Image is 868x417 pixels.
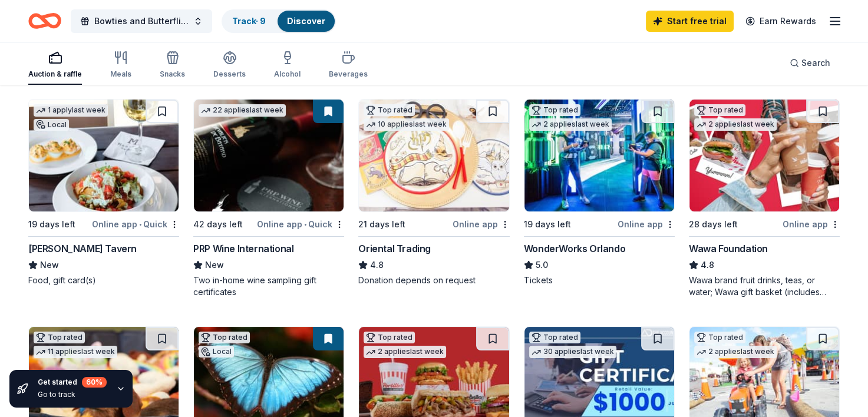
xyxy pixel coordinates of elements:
span: Search [801,56,830,70]
div: WonderWorks Orlando [524,241,625,256]
div: 11 applies last week [34,346,117,358]
div: 10 applies last week [364,118,449,131]
button: Track· 9Discover [222,9,336,33]
div: Online app Quick [257,217,344,231]
div: 19 days left [28,217,75,231]
div: 2 applies last week [529,118,612,131]
span: • [304,220,306,229]
div: Online app [618,217,675,231]
div: Alcohol [274,69,301,79]
div: 2 applies last week [694,346,777,358]
div: Online app Quick [92,217,179,231]
img: Image for Marlow's Tavern [29,100,179,211]
button: Bowties and Butterflies [71,9,212,33]
img: Image for Oriental Trading [359,100,509,211]
div: Food, gift card(s) [28,274,179,286]
a: Discover [287,16,325,26]
span: 5.0 [536,258,548,272]
div: Top rated [364,104,415,116]
a: Image for Wawa FoundationTop rated2 applieslast week28 days leftOnline appWawa Foundation4.8Wawa ... [689,99,840,298]
span: 4.8 [370,258,384,272]
button: Desserts [213,46,246,85]
button: Meals [110,46,131,85]
div: Snacks [160,69,185,79]
a: Image for Marlow's Tavern1 applylast weekLocal19 days leftOnline app•Quick[PERSON_NAME] TavernNew... [28,99,179,286]
div: Top rated [694,104,745,116]
span: Bowties and Butterflies [94,14,189,28]
div: Top rated [364,332,415,343]
div: Top rated [34,332,85,343]
div: 42 days left [193,217,243,231]
div: Wawa brand fruit drinks, teas, or water; Wawa gift basket (includes Wawa products and coupons) [689,274,840,298]
img: Image for PRP Wine International [194,100,344,211]
span: • [139,220,141,229]
div: Desserts [213,69,246,79]
div: Local [199,346,234,358]
a: Track· 9 [232,16,266,26]
div: 1 apply last week [34,104,108,117]
div: Online app [453,217,510,231]
a: Image for Oriental TradingTop rated10 applieslast week21 days leftOnline appOriental Trading4.8Do... [358,99,509,286]
div: 28 days left [689,217,738,231]
div: Get started [38,377,107,388]
button: Auction & raffle [28,46,82,85]
div: Meals [110,69,131,79]
button: Alcohol [274,46,301,85]
div: 22 applies last week [199,104,286,117]
button: Search [780,51,840,75]
span: New [40,258,59,272]
div: 60 % [82,377,107,388]
div: Local [34,119,69,131]
div: Donation depends on request [358,274,509,286]
img: Image for Wawa Foundation [689,100,839,211]
div: 19 days left [524,217,571,231]
div: 2 applies last week [694,118,777,131]
div: Top rated [529,104,580,116]
div: Two in-home wine sampling gift certificates [193,274,344,298]
span: New [205,258,224,272]
div: 2 applies last week [364,346,446,358]
div: Beverages [329,69,368,79]
div: 30 applies last week [529,346,616,358]
div: Top rated [694,332,745,343]
span: 4.8 [701,258,714,272]
div: Oriental Trading [358,241,431,256]
a: Start free trial [646,11,734,32]
button: Snacks [160,46,185,85]
div: Top rated [529,332,580,343]
a: Image for WonderWorks OrlandoTop rated2 applieslast week19 days leftOnline appWonderWorks Orlando... [524,99,675,286]
a: Earn Rewards [738,11,823,32]
div: Online app [783,217,840,231]
div: Wawa Foundation [689,241,768,256]
img: Image for WonderWorks Orlando [524,100,674,211]
div: Auction & raffle [28,69,82,79]
div: 21 days left [358,217,405,231]
button: Beverages [329,46,368,85]
div: [PERSON_NAME] Tavern [28,241,137,256]
div: PRP Wine International [193,241,293,256]
a: Home [28,7,61,35]
div: Tickets [524,274,675,286]
a: Image for PRP Wine International22 applieslast week42 days leftOnline app•QuickPRP Wine Internati... [193,99,344,298]
div: Top rated [199,332,250,343]
div: Go to track [38,390,107,399]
